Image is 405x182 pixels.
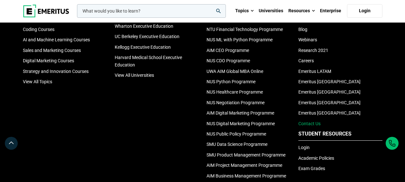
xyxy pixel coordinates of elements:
[298,89,361,95] a: Emeritus [GEOGRAPHIC_DATA]
[115,34,179,39] a: UC Berkeley Executive Education
[298,79,361,84] a: Emeritus [GEOGRAPHIC_DATA]
[298,156,334,161] a: Academic Policies
[298,58,314,63] a: Careers
[207,37,273,42] a: NUS ML with Python Programme
[115,45,171,50] a: Kellogg Executive Education
[207,173,286,178] a: AIM Business Management Programme
[207,27,283,32] a: NTU Financial Technology Programme
[207,69,263,74] a: UWA AIM Global MBA Online
[115,73,154,78] a: View All Universities
[23,79,52,84] a: View All Topics
[23,69,89,74] a: Strategy and Innovation Courses
[298,166,325,171] a: Exam Grades
[347,4,382,18] a: Login
[207,48,249,53] a: AIM CEO Programme
[77,4,226,18] input: woocommerce-product-search-field-0
[207,163,282,168] a: AIM Project Management Programme
[23,48,81,53] a: Sales and Marketing Courses
[207,121,275,126] a: NUS Digital Marketing Programme
[115,24,173,29] a: Wharton Executive Education
[298,121,321,126] a: Contact Us
[23,27,54,32] a: Coding Courses
[298,100,361,105] a: Emeritus [GEOGRAPHIC_DATA]
[207,152,285,157] a: SMU Product Management Programme
[298,37,317,42] a: Webinars
[23,58,74,63] a: Digital Marketing Courses
[207,89,263,95] a: NUS Healthcare Programme
[207,79,256,84] a: NUS Python Programme
[115,55,182,67] a: Harvard Medical School Executive Education
[23,37,90,42] a: AI and Machine Learning Courses
[207,142,267,147] a: SMU Data Science Programme
[298,145,310,150] a: Login
[207,131,266,136] a: NUS Public Policy Programme
[207,58,250,63] a: NUS CDO Programme
[298,48,328,53] a: Research 2021
[298,69,331,74] a: Emeritus LATAM
[207,100,265,105] a: NUS Negotiation Programme
[207,110,274,116] a: AIM Digital Marketing Programme
[298,27,307,32] a: Blog
[298,110,361,116] a: Emeritus [GEOGRAPHIC_DATA]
